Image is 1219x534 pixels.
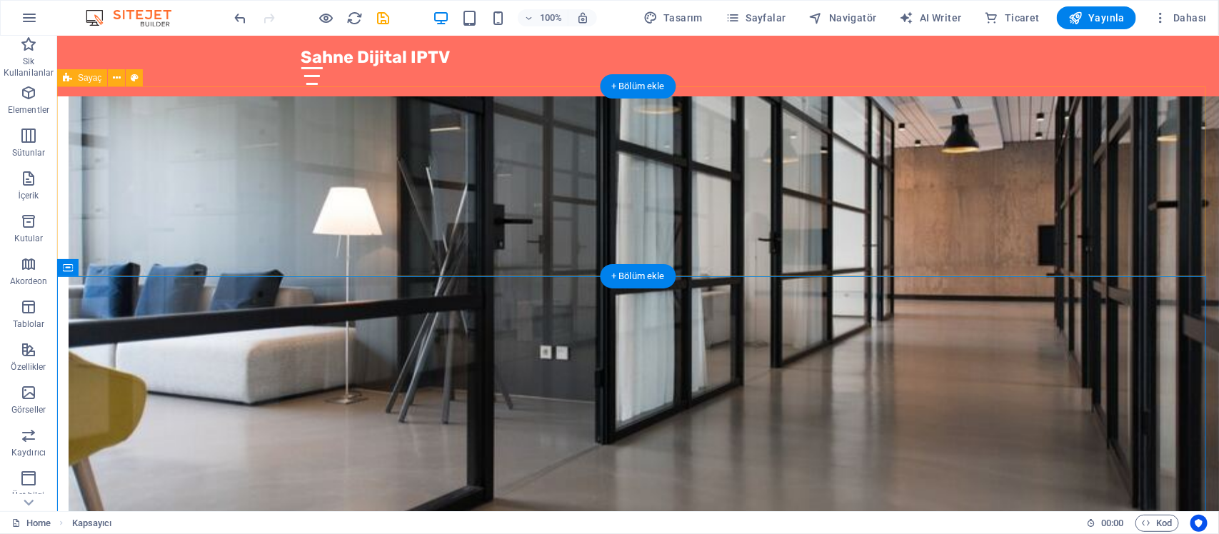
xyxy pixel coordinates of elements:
i: Kaydet (Ctrl+S) [376,10,392,26]
span: Ticaret [985,11,1040,25]
button: save [375,9,392,26]
h6: Oturum süresi [1086,515,1124,532]
a: Seçimi iptal etmek için tıkla. Sayfaları açmak için çift tıkla [11,515,51,532]
p: Kaydırıcı [11,447,46,458]
button: Ticaret [979,6,1045,29]
div: + Bölüm ekle [600,74,676,99]
button: undo [232,9,249,26]
span: Dahası [1153,11,1207,25]
div: Tasarım (Ctrl+Alt+Y) [638,6,708,29]
button: Dahası [1148,6,1213,29]
button: AI Writer [894,6,968,29]
i: Sayfayı yeniden yükleyin [347,10,363,26]
p: Sütunlar [12,147,46,158]
div: + Bölüm ekle [600,264,676,288]
button: reload [346,9,363,26]
span: Seçmek için tıkla. Düzenlemek için çift tıkla [72,515,112,532]
button: 100% [518,9,568,26]
p: Görseller [11,404,46,415]
span: : [1111,518,1113,528]
i: Yeniden boyutlandırmada yakınlaştırma düzeyini seçilen cihaza uyacak şekilde otomatik olarak ayarla. [576,11,589,24]
button: Sayfalar [720,6,792,29]
button: Tasarım [638,6,708,29]
p: Kutular [14,233,44,244]
p: Elementler [8,104,49,116]
i: Geri al: HTML'yi değiştir (Ctrl+Z) [233,10,249,26]
p: Üst bilgi [12,490,44,501]
span: Kod [1142,515,1173,532]
span: Yayınla [1068,11,1125,25]
button: Ön izleme modundan çıkıp düzenlemeye devam etmek için buraya tıklayın [318,9,335,26]
button: Yayınla [1057,6,1136,29]
span: Tasarım [643,11,703,25]
button: Kod [1135,515,1179,532]
button: Usercentrics [1190,515,1208,532]
img: Editor Logo [82,9,189,26]
nav: breadcrumb [72,515,112,532]
h6: 100% [539,9,562,26]
p: İçerik [18,190,39,201]
span: Sayaç [78,74,101,82]
span: Sayfalar [726,11,786,25]
p: Özellikler [11,361,46,373]
p: Tablolar [13,318,45,330]
span: 00 00 [1101,515,1123,532]
span: AI Writer [900,11,962,25]
button: Navigatör [803,6,883,29]
p: Akordeon [10,276,48,287]
span: Navigatör [809,11,877,25]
